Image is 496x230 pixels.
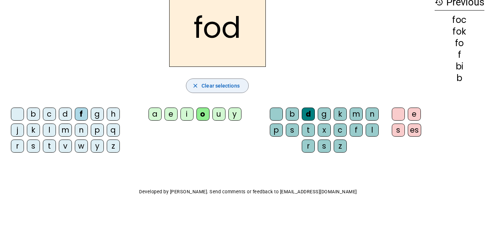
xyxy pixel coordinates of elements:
div: c [334,124,347,137]
div: h [107,108,120,121]
div: f [435,51,484,59]
div: a [149,108,162,121]
div: m [59,124,72,137]
div: f [75,108,88,121]
div: g [91,108,104,121]
mat-icon: close [192,82,199,89]
div: j [11,124,24,137]
div: foc [435,16,484,24]
div: d [59,108,72,121]
div: r [11,140,24,153]
div: p [91,124,104,137]
div: l [366,124,379,137]
div: r [302,140,315,153]
div: x [318,124,331,137]
div: s [286,124,299,137]
div: n [366,108,379,121]
span: Clear selections [202,81,240,90]
div: p [270,124,283,137]
div: t [302,124,315,137]
div: w [75,140,88,153]
div: g [318,108,331,121]
div: c [43,108,56,121]
div: z [334,140,347,153]
div: t [43,140,56,153]
div: s [27,140,40,153]
div: m [350,108,363,121]
div: e [408,108,421,121]
div: o [196,108,210,121]
div: y [228,108,241,121]
div: d [302,108,315,121]
div: k [27,124,40,137]
div: fok [435,27,484,36]
div: es [408,124,421,137]
button: Clear selections [186,78,249,93]
div: k [334,108,347,121]
div: l [43,124,56,137]
div: n [75,124,88,137]
div: b [435,74,484,82]
div: u [212,108,225,121]
div: q [107,124,120,137]
div: i [180,108,194,121]
div: s [318,140,331,153]
div: fo [435,39,484,48]
div: f [350,124,363,137]
div: e [164,108,178,121]
div: y [91,140,104,153]
p: Developed by [PERSON_NAME]. Send comments or feedback to [EMAIL_ADDRESS][DOMAIN_NAME] [6,187,490,196]
div: b [27,108,40,121]
div: bi [435,62,484,71]
div: z [107,140,120,153]
div: b [286,108,299,121]
div: v [59,140,72,153]
div: s [392,124,405,137]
